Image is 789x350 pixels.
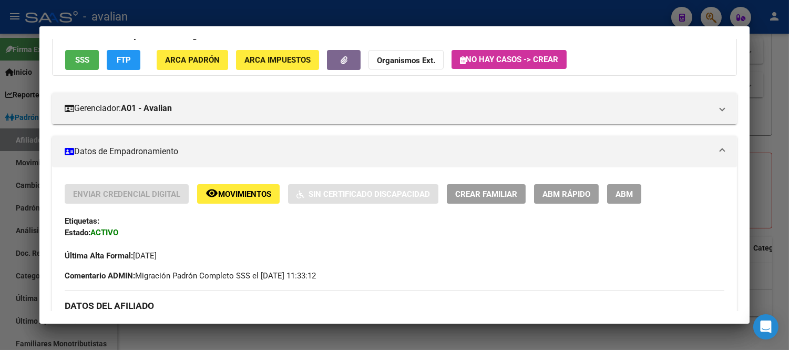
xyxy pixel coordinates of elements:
span: Migración Padrón Completo SSS el [DATE] 11:33:12 [65,270,316,282]
mat-panel-title: Gerenciador: [65,102,712,115]
span: Enviar Credencial Digital [73,189,180,199]
mat-panel-title: Datos de Empadronamiento [65,145,712,158]
span: SSS [75,56,89,65]
span: Movimientos [218,189,271,199]
span: [DATE] [65,251,157,261]
span: ABM [616,189,633,199]
mat-icon: remove_red_eye [206,187,218,199]
button: ABM [607,184,641,204]
strong: A01 - Avalian [121,102,172,115]
mat-expansion-panel-header: Datos de Empadronamiento [52,136,737,167]
span: Crear Familiar [455,189,517,199]
strong: Estado: [65,228,90,237]
span: Sin Certificado Discapacidad [309,189,430,199]
strong: ACTIVO [90,228,118,237]
span: ARCA Padrón [165,56,220,65]
span: FTP [117,56,131,65]
h3: DATOS DEL AFILIADO [65,300,724,312]
mat-expansion-panel-header: Gerenciador:A01 - Avalian [52,93,737,124]
strong: Comentario ADMIN: [65,271,135,281]
span: No hay casos -> Crear [460,55,558,64]
button: No hay casos -> Crear [452,50,567,69]
button: Enviar Credencial Digital [65,184,189,204]
strong: Organismos Ext. [377,56,435,66]
button: Movimientos [197,184,280,204]
button: ABM Rápido [534,184,599,204]
span: ABM Rápido [542,189,590,199]
button: ARCA Impuestos [236,50,319,69]
div: Open Intercom Messenger [753,314,778,339]
button: Sin Certificado Discapacidad [288,184,438,204]
button: FTP [107,50,140,69]
strong: Etiquetas: [65,216,99,226]
button: ARCA Padrón [157,50,228,69]
button: SSS [65,50,99,69]
button: Crear Familiar [447,184,526,204]
strong: Última Alta Formal: [65,251,133,261]
span: ARCA Impuestos [244,56,311,65]
button: Organismos Ext. [368,50,444,69]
